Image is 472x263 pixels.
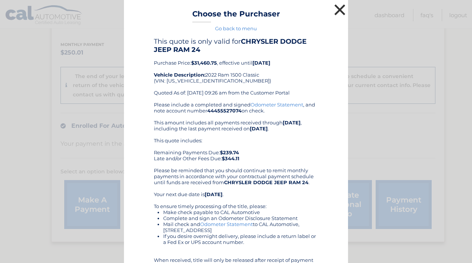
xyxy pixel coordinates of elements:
b: $239.74 [220,149,239,155]
button: × [332,2,347,17]
div: This quote includes: Remaining Payments Due: Late and/or Other Fees Due: [154,137,318,161]
div: Purchase Price: , effective until 2022 Ram 1500 Classic (VIN: [US_VEHICLE_IDENTIFICATION_NUMBER])... [154,37,318,102]
h3: Choose the Purchaser [192,9,280,22]
b: [DATE] [250,126,268,131]
a: Odometer Statement [200,221,253,227]
b: [DATE] [283,120,301,126]
b: $31,460.75 [191,60,217,66]
b: 44455527074 [207,108,242,114]
li: Complete and sign an Odometer Disclosure Statement [163,215,318,221]
a: Go back to menu [215,25,257,31]
li: Mail check and to CAL Automotive, [STREET_ADDRESS] [163,221,318,233]
b: $344.11 [222,155,239,161]
a: Odometer Statement [251,102,303,108]
b: [DATE] [252,60,270,66]
b: CHRYSLER DODGE JEEP RAM 24 [224,179,308,185]
li: Make check payable to CAL Automotive [163,209,318,215]
li: If you desire overnight delivery, please include a return label or a Fed Ex or UPS account number. [163,233,318,245]
b: [DATE] [205,191,223,197]
b: CHRYSLER DODGE JEEP RAM 24 [154,37,307,54]
strong: Vehicle Description: [154,72,205,78]
h4: This quote is only valid for [154,37,318,54]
